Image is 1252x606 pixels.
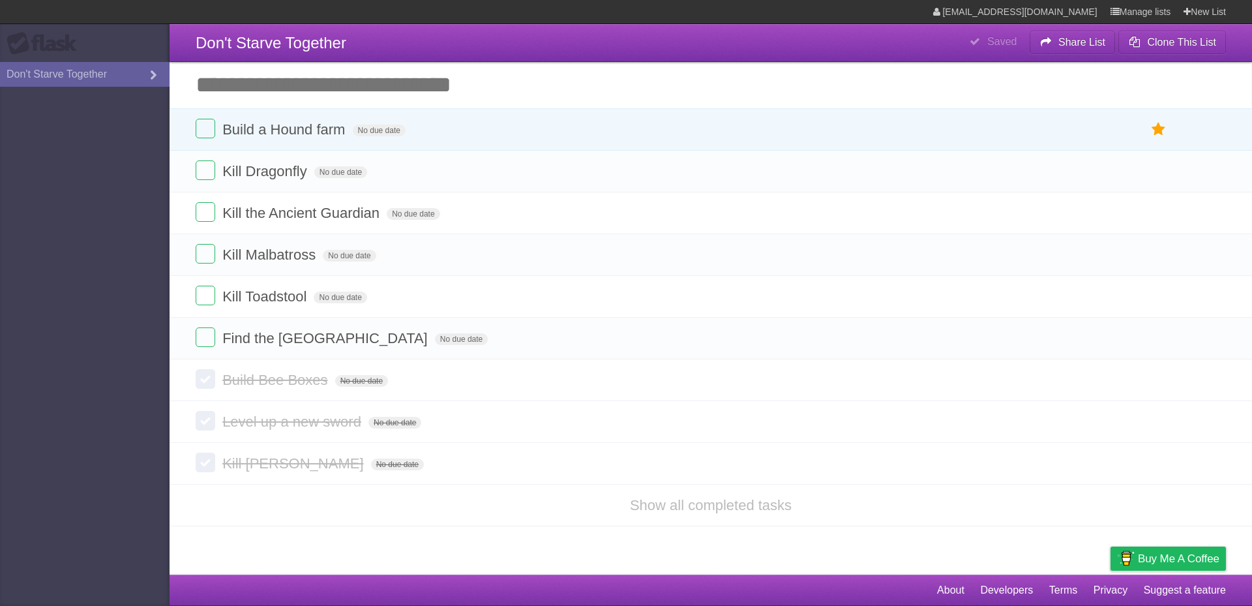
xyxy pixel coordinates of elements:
span: Find the [GEOGRAPHIC_DATA] [222,330,431,346]
span: No due date [353,125,406,136]
label: Done [196,327,215,347]
a: Terms [1049,578,1078,603]
span: No due date [323,250,376,262]
label: Done [196,119,215,138]
label: Done [196,369,215,389]
span: No due date [335,375,388,387]
span: No due date [368,417,421,429]
b: Saved [987,36,1017,47]
label: Done [196,286,215,305]
span: No due date [387,208,440,220]
span: Kill Dragonfly [222,163,310,179]
span: Build a Hound farm [222,121,348,138]
span: No due date [371,459,424,470]
label: Star task [1146,119,1171,140]
span: Kill [PERSON_NAME] [222,455,366,472]
label: Done [196,160,215,180]
span: No due date [314,166,367,178]
button: Clone This List [1118,31,1226,54]
span: Don't Starve Together [196,34,346,52]
span: No due date [314,292,366,303]
button: Share List [1030,31,1116,54]
label: Done [196,453,215,472]
span: Kill Malbatross [222,247,319,263]
img: Buy me a coffee [1117,547,1135,569]
div: Flask [7,32,85,55]
b: Clone This List [1147,37,1216,48]
span: Level up a new sword [222,414,365,430]
a: Privacy [1094,578,1127,603]
span: Build Bee Boxes [222,372,331,388]
a: Show all completed tasks [630,497,792,513]
label: Done [196,244,215,264]
a: Developers [980,578,1033,603]
label: Done [196,411,215,431]
a: Suggest a feature [1144,578,1226,603]
span: Kill Toadstool [222,288,310,305]
a: About [937,578,964,603]
span: Kill the Ancient Guardian [222,205,383,221]
label: Done [196,202,215,222]
span: No due date [435,333,488,345]
span: Buy me a coffee [1138,547,1219,570]
b: Share List [1058,37,1105,48]
a: Buy me a coffee [1110,547,1226,571]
